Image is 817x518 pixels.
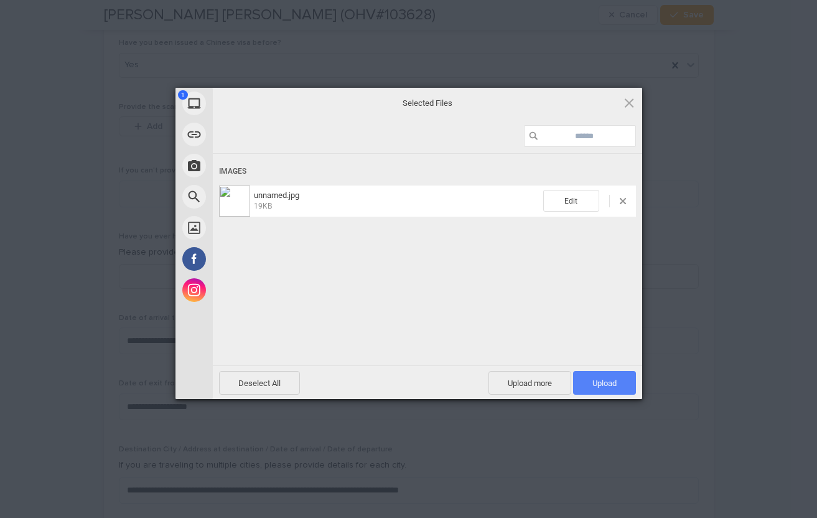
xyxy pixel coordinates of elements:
div: Web Search [175,181,325,212]
span: Deselect All [219,371,300,395]
div: Instagram [175,275,325,306]
div: My Device [175,88,325,119]
span: Selected Files [303,98,552,109]
span: Upload [592,379,617,388]
span: unnamed.jpg [254,191,299,200]
span: 19KB [254,202,272,210]
span: Upload more [488,371,571,395]
div: Unsplash [175,212,325,243]
div: Facebook [175,243,325,275]
span: Edit [543,190,599,212]
div: Link (URL) [175,119,325,150]
img: 534dd917-265d-40ba-9449-92862fdc4f22 [219,186,250,217]
span: 1 [178,90,188,100]
div: Images [219,160,636,183]
span: Click here or hit ESC to close picker [622,96,636,110]
span: unnamed.jpg [250,191,543,211]
span: Upload [573,371,636,395]
div: Take Photo [175,150,325,181]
